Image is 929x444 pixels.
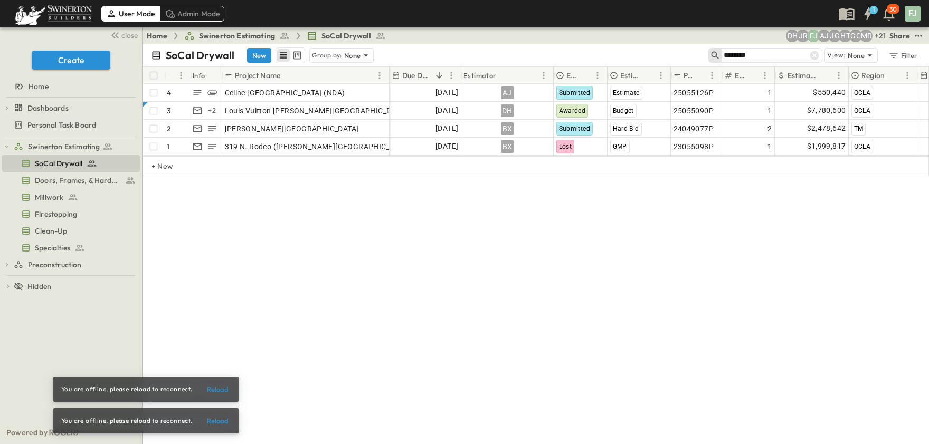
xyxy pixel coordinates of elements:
[767,105,772,116] span: 1
[839,30,851,42] div: Haaris Tahmas (haaris.tahmas@swinerton.com)
[767,123,772,134] span: 2
[225,88,345,98] span: Celine [GEOGRAPHIC_DATA] (NDA)
[35,192,63,202] span: Millwork
[860,30,873,42] div: Meghana Raj (meghana.raj@swinerton.com)
[674,141,714,152] span: 23055098P
[832,69,845,82] button: Menu
[613,89,640,96] span: Estimate
[276,47,305,63] div: table view
[435,104,458,117] span: [DATE]
[2,240,138,255] a: Specialties
[373,69,386,82] button: Menu
[873,6,875,14] h6: 1
[27,103,69,113] span: Dashboards
[501,140,514,153] div: BX
[225,123,359,134] span: [PERSON_NAME][GEOGRAPHIC_DATA]
[912,30,925,42] button: test
[35,158,82,169] span: SoCal Drywall
[27,120,96,130] span: Personal Task Board
[2,223,140,239] div: Clean-Uptest
[2,155,140,172] div: SoCal Drywalltest
[290,49,304,62] button: kanban view
[2,207,138,221] a: Firestopping
[861,70,885,81] p: Region
[435,140,458,152] span: [DATE]
[14,139,138,154] a: Swinerton Estimating
[807,122,846,134] span: $2,478,642
[620,70,641,81] p: Estimate Type
[27,281,51,292] span: Hidden
[35,243,70,253] span: Specialties
[193,61,205,90] div: Info
[788,70,819,81] p: Estimate Amount
[2,156,138,171] a: SoCal Drywall
[828,30,841,42] div: Jorge Garcia (jorgarcia@swinerton.com)
[559,143,572,150] span: Lost
[312,50,342,61] p: Group by:
[684,70,692,81] p: P-Code
[13,3,94,25] img: 6c363589ada0b36f064d841b69d3a419a338230e66bb0a533688fa5cc3e9e735.png
[2,239,140,256] div: Specialtiestest
[2,173,138,188] a: Doors, Frames, & Hardware
[797,30,809,42] div: Joshua Russell (joshua.russell@swinerton.com)
[904,5,922,23] button: FJ
[32,51,110,70] button: Create
[445,69,458,82] button: Menu
[106,27,140,42] button: close
[674,123,714,134] span: 24049077P
[168,70,180,81] button: Sort
[206,104,219,117] div: + 2
[854,107,871,114] span: OCLA
[35,209,77,219] span: Firestopping
[613,125,639,132] span: Hard Bid
[435,122,458,134] span: [DATE]
[499,70,510,81] button: Sort
[706,69,718,82] button: Menu
[2,117,140,133] div: Personal Task Boardtest
[655,69,667,82] button: Menu
[905,6,921,22] div: FJ
[247,48,271,63] button: New
[2,206,140,223] div: Firestoppingtest
[2,79,138,94] a: Home
[2,190,138,205] a: Millwork
[818,30,830,42] div: Anthony Jimenez (anthony.jimenez@swinerton.com)
[2,224,138,238] a: Clean-Up
[888,50,918,61] div: Filter
[735,70,745,81] p: Estimate Round
[807,30,820,42] div: Francisco J. Sanchez (frsanchez@swinerton.com)
[901,69,914,82] button: Menu
[201,381,235,398] button: Reload
[344,50,361,61] p: None
[2,189,140,206] div: Millworktest
[433,70,445,81] button: Sort
[167,88,171,98] p: 4
[225,141,453,152] span: 319 N. Rodeo ([PERSON_NAME][GEOGRAPHIC_DATA]) - Interior TI
[821,70,832,81] button: Sort
[559,107,586,114] span: Awarded
[2,256,140,273] div: Preconstructiontest
[759,69,771,82] button: Menu
[121,30,138,41] span: close
[307,31,386,41] a: SoCal Drywall
[848,50,865,61] p: None
[282,70,294,81] button: Sort
[786,30,799,42] div: Daryll Hayward (daryll.hayward@swinerton.com)
[167,123,171,134] p: 2
[35,175,121,186] span: Doors, Frames, & Hardware
[166,48,234,63] p: SoCal Drywall
[501,104,514,117] div: DH
[674,88,714,98] span: 25055126P
[887,70,898,81] button: Sort
[813,86,846,99] span: $550,440
[827,50,846,61] p: View:
[151,161,158,171] p: + New
[235,70,280,81] p: Project Name
[199,31,275,41] span: Swinerton Estimating
[160,6,225,22] div: Admin Mode
[875,31,885,41] p: + 21
[35,226,67,236] span: Clean-Up
[321,31,371,41] span: SoCal Drywall
[854,125,864,132] span: TM
[28,259,82,270] span: Preconstruction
